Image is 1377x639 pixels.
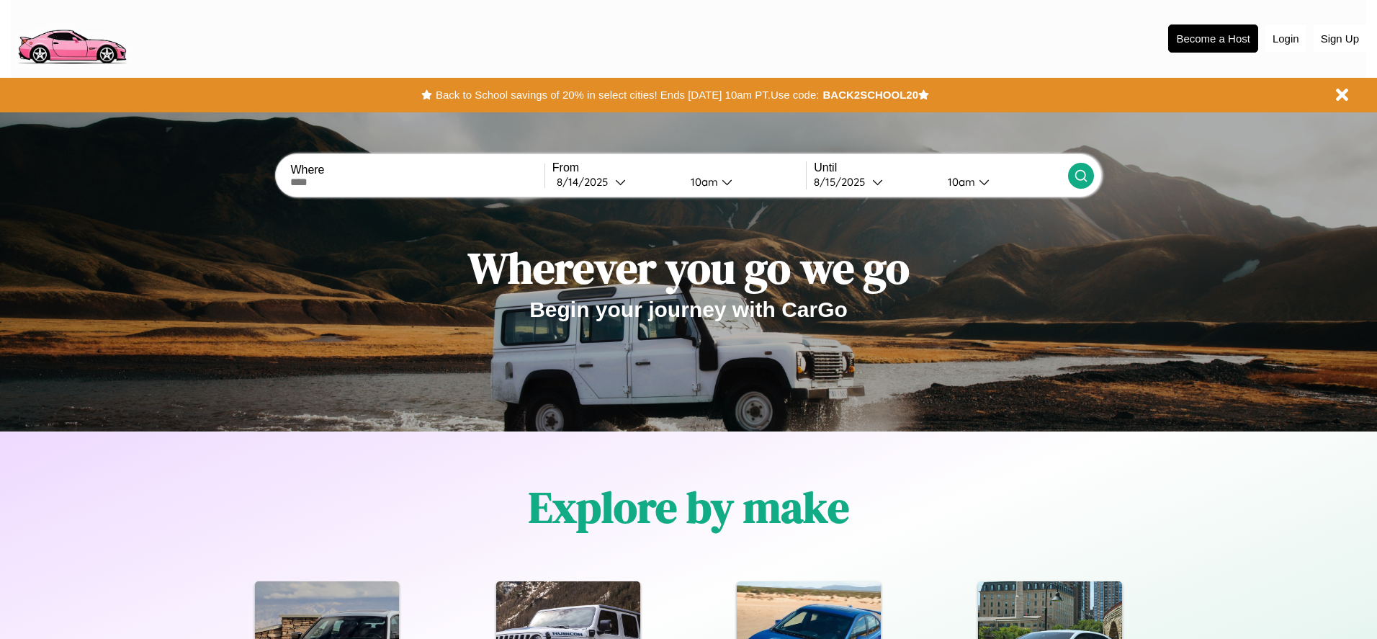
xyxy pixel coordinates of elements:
button: 10am [679,174,806,189]
label: Where [290,164,544,176]
button: Sign Up [1314,25,1366,52]
b: BACK2SCHOOL20 [822,89,918,101]
div: 10am [683,175,722,189]
img: logo [11,7,133,68]
h1: Explore by make [529,478,849,537]
div: 10am [941,175,979,189]
button: 10am [936,174,1067,189]
div: 8 / 15 / 2025 [814,175,872,189]
label: Until [814,161,1067,174]
button: Become a Host [1168,24,1258,53]
button: Login [1265,25,1306,52]
label: From [552,161,806,174]
button: 8/14/2025 [552,174,679,189]
button: Back to School savings of 20% in select cities! Ends [DATE] 10am PT.Use code: [432,85,822,105]
div: 8 / 14 / 2025 [557,175,615,189]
